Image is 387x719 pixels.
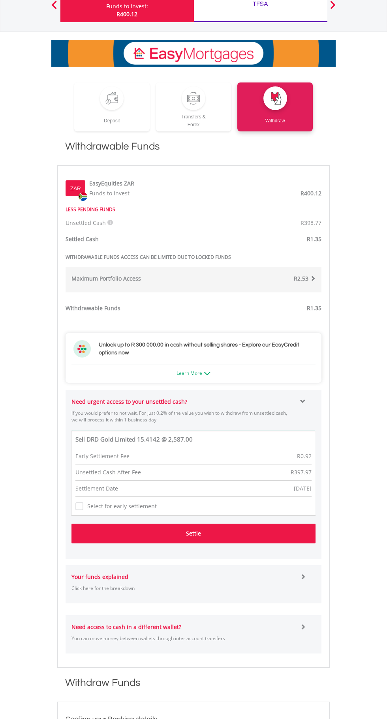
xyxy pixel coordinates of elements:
strong: Withdrawable Funds [66,304,120,312]
span: R1.35 [307,304,321,312]
span: R2.53 [294,275,308,282]
strong: LESS PENDING FUNDS [66,206,115,213]
button: Previous [46,4,62,12]
div: [DATE] [294,485,312,492]
div: Early Settlement Fee [75,452,130,460]
label: EasyEquities ZAR [89,180,134,187]
a: Transfers &Forex [156,82,231,131]
span: R1.35 [307,235,321,243]
p: Click here for the breakdown [71,585,294,592]
strong: Settled Cash [66,235,99,243]
a: Deposit [74,82,150,131]
span: Unsettled Cash [66,219,106,227]
span: R398.77 [301,219,321,227]
img: EasyMortage Promotion Banner [51,40,336,67]
strong: WITHDRAWABLE FUNDS ACCESS CAN BE LIMITED DUE TO LOCKED FUNDS [66,254,231,260]
a: Learn More [177,370,210,376]
span: Funds to invest [89,189,130,197]
strong: Your funds explained [71,573,128,580]
strong: Need access to cash in a different wallet? [71,623,181,631]
label: ZAR [70,185,81,193]
span: R400.12 [301,189,321,197]
div: Deposit [74,110,150,125]
h1: Withdrawable Funds [57,139,330,161]
div: Funds to invest: [106,2,148,10]
h3: Unlock up to R 300 000.00 in cash without selling shares - Explore our EasyCredit options now [99,341,314,357]
p: You can move money between wallets through inter account transfers [71,635,294,642]
span: R0.92 [297,452,312,460]
div: Unsettled Cash After Fee [75,468,141,476]
a: Need access to cash in a different wallet? You can move money between wallets through inter accou... [71,615,316,653]
img: ec-flower.svg [73,340,91,358]
a: Withdraw [237,82,313,131]
img: ec-arrow-down.png [204,372,210,375]
button: Next [325,4,341,12]
div: Settlement Date [75,485,118,492]
p: If you would prefer to not wait. For just 0.2% of the value you wish to withdraw from unsettled c... [71,410,294,423]
img: zar.png [79,192,87,201]
td: Sell DRD Gold Limited 15.4142 @ 2,587.00 [75,435,312,448]
span: R400.12 [116,10,137,18]
strong: Need urgent access to your unsettled cash? [71,398,187,405]
span: R397.97 [291,468,312,476]
button: Settle [71,524,316,543]
label: Select for early settlement [83,502,157,510]
div: Transfers & Forex [156,110,231,129]
strong: Maximum Portfolio Access [71,275,141,282]
div: Withdraw [237,110,313,125]
h1: Withdraw Funds [57,676,330,698]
